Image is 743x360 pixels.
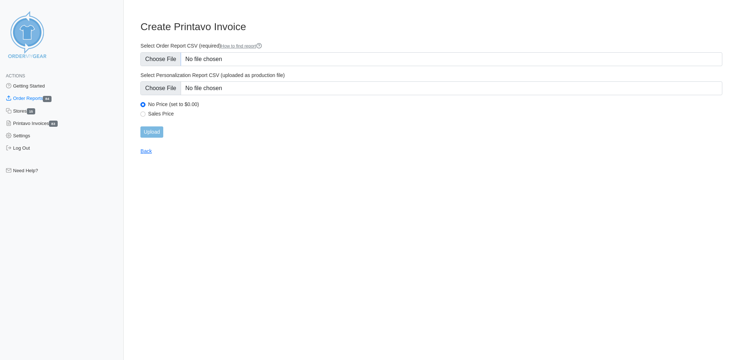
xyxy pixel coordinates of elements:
[27,108,36,114] span: 15
[140,126,163,138] input: Upload
[148,110,722,117] label: Sales Price
[221,44,262,49] a: How to find report
[140,72,722,78] label: Select Personalization Report CSV (uploaded as production file)
[49,121,58,127] span: 83
[140,148,152,154] a: Back
[43,96,52,102] span: 84
[140,43,722,49] label: Select Order Report CSV (required)
[140,21,722,33] h3: Create Printavo Invoice
[6,73,25,78] span: Actions
[148,101,722,108] label: No Price (set to $0.00)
